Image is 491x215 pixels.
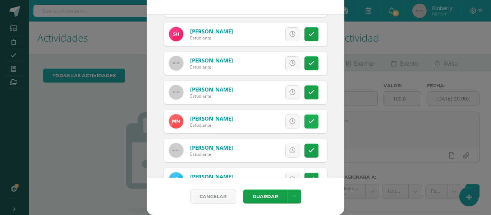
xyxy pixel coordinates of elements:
[169,114,183,128] img: 5f75b6ac4005d5d0aabe57a591d8beeb.png
[190,144,233,151] a: [PERSON_NAME]
[190,173,233,180] a: [PERSON_NAME]
[243,190,287,204] button: Guardar
[190,57,233,64] a: [PERSON_NAME]
[169,56,183,70] img: 60x60
[169,27,183,41] img: 2710e213b9a1a8f705aa388e8536ef95.png
[190,93,233,99] div: Estudiante
[190,35,233,41] div: Estudiante
[190,190,236,204] a: Cancelar
[190,64,233,70] div: Estudiante
[190,115,233,122] a: [PERSON_NAME]
[169,143,183,158] img: 60x60
[190,28,233,35] a: [PERSON_NAME]
[169,85,183,99] img: 60x60
[190,151,233,157] div: Estudiante
[190,122,233,128] div: Estudiante
[169,172,183,187] img: 943c803fffb33394fcc8ae4d2c6c968e.png
[190,86,233,93] a: [PERSON_NAME]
